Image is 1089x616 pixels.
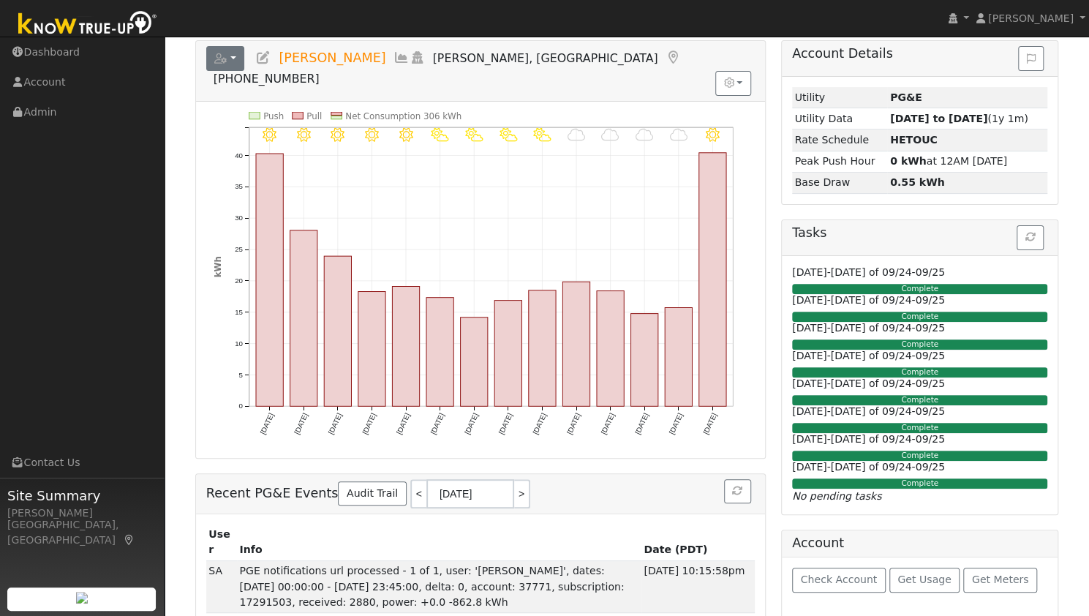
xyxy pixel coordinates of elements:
[290,230,317,407] rect: onclick=""
[792,461,1047,473] h6: [DATE]-[DATE] of 09/24-09/25
[426,298,453,407] rect: onclick=""
[792,151,887,172] td: Peak Push Hour
[460,318,487,407] rect: onclick=""
[463,412,480,435] text: [DATE]
[699,153,726,407] rect: onclick=""
[568,128,586,142] i: 9/11 - Cloudy
[235,214,243,222] text: 30
[123,534,136,546] a: Map
[792,108,887,129] td: Utility Data
[235,308,243,316] text: 15
[792,536,844,550] h5: Account
[76,592,88,604] img: retrieve
[890,155,927,167] strong: 0 kWh
[399,128,412,142] i: 9/06 - Clear
[1018,46,1044,71] button: Issue History
[465,128,483,142] i: 9/08 - PartlyCloudy
[235,182,243,190] text: 35
[235,151,243,159] text: 40
[972,574,1029,585] span: Get Meters
[533,128,551,142] i: 9/10 - PartlyCloudy
[630,313,657,406] rect: onclick=""
[792,395,1047,405] div: Complete
[792,172,887,193] td: Base Draw
[531,412,548,435] text: [DATE]
[324,256,351,406] rect: onclick=""
[792,433,1047,446] h6: [DATE]-[DATE] of 09/24-09/25
[11,8,165,41] img: Know True-Up
[792,378,1047,390] h6: [DATE]-[DATE] of 09/24-09/25
[529,290,556,407] rect: onclick=""
[238,402,243,410] text: 0
[890,113,1028,124] span: (1y 1m)
[392,286,419,406] rect: onclick=""
[263,128,276,142] i: 9/02 - Clear
[706,128,720,142] i: 9/15 - Clear
[499,128,517,142] i: 9/09 - PartlyCloudy
[331,128,344,142] i: 9/04 - Clear
[792,322,1047,334] h6: [DATE]-[DATE] of 09/24-09/25
[668,412,685,435] text: [DATE]
[565,412,582,435] text: [DATE]
[701,412,718,435] text: [DATE]
[792,568,886,593] button: Check Account
[665,307,692,406] rect: onclick=""
[410,479,426,508] a: <
[988,12,1074,24] span: [PERSON_NAME]
[792,367,1047,378] div: Complete
[792,46,1047,61] h5: Account Details
[365,128,379,142] i: 9/05 - Clear
[429,412,445,435] text: [DATE]
[306,111,322,121] text: Pull
[293,412,309,435] text: [DATE]
[256,154,283,406] rect: onclick=""
[636,128,654,142] i: 9/13 - MostlyCloudy
[279,50,385,65] span: [PERSON_NAME]
[669,128,687,142] i: 9/14 - MostlyCloudy
[395,412,412,435] text: [DATE]
[1017,225,1044,250] button: Refresh
[599,412,616,435] text: [DATE]
[393,50,410,65] a: Multi-Series Graph
[890,176,945,188] strong: 0.55 kWh
[890,134,938,146] strong: K
[792,490,881,502] i: No pending tasks
[255,50,271,65] a: Edit User (37415)
[494,300,521,406] rect: onclick=""
[641,525,755,561] th: Date (PDT)
[792,312,1047,322] div: Complete
[792,405,1047,418] h6: [DATE]-[DATE] of 09/24-09/25
[212,256,222,277] text: kWh
[890,91,922,103] strong: ID: 17291503, authorized: 09/17/25
[963,568,1037,593] button: Get Meters
[410,50,426,65] a: Login As (last Never)
[792,339,1047,350] div: Complete
[792,294,1047,307] h6: [DATE]-[DATE] of 09/24-09/25
[235,245,243,253] text: 25
[235,277,243,285] text: 20
[792,225,1047,241] h5: Tasks
[296,128,310,142] i: 9/03 - Clear
[597,290,624,406] rect: onclick=""
[237,525,641,561] th: Info
[497,412,513,435] text: [DATE]
[633,412,650,435] text: [DATE]
[724,479,751,504] button: Refresh
[7,506,157,521] div: [PERSON_NAME]
[890,113,987,124] strong: [DATE] to [DATE]
[792,87,887,108] td: Utility
[7,517,157,548] div: [GEOGRAPHIC_DATA], [GEOGRAPHIC_DATA]
[792,423,1047,433] div: Complete
[665,50,681,65] a: Map
[792,451,1047,461] div: Complete
[338,481,406,506] a: Audit Trail
[792,478,1047,489] div: Complete
[345,111,461,121] text: Net Consumption 306 kWh
[361,412,377,435] text: [DATE]
[889,568,960,593] button: Get Usage
[431,128,449,142] i: 9/07 - PartlyCloudy
[562,282,589,406] rect: onclick=""
[601,128,619,142] i: 9/12 - MostlyCloudy
[433,51,658,65] span: [PERSON_NAME], [GEOGRAPHIC_DATA]
[214,72,320,86] span: [PHONE_NUMBER]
